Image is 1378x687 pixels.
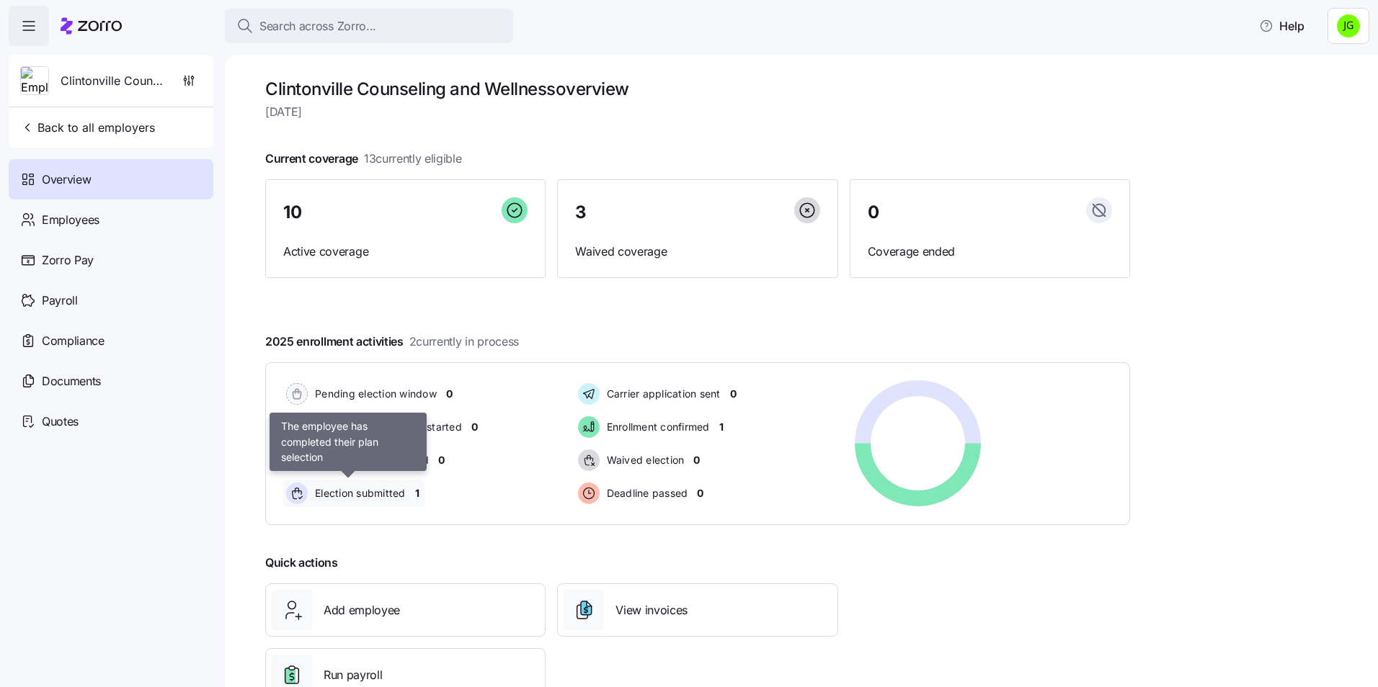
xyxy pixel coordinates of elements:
img: Employer logo [21,67,48,96]
span: Documents [42,372,101,390]
span: Election active: Hasn't started [311,420,462,434]
a: Quotes [9,401,213,441]
span: 10 [283,204,301,221]
span: 13 currently eligible [364,150,462,168]
span: 0 [693,453,700,467]
a: Employees [9,199,213,240]
span: 3 [575,204,587,221]
span: 2025 enrollment activities [265,333,519,351]
span: Back to all employers [20,119,155,136]
span: 0 [438,453,445,467]
span: Help [1259,17,1304,35]
a: Documents [9,361,213,401]
span: 0 [471,420,478,434]
button: Search across Zorro... [225,9,513,43]
span: 0 [446,387,453,401]
span: Zorro Pay [42,251,94,269]
span: Election active: Started [311,453,429,467]
span: Coverage ended [868,243,1112,261]
a: Zorro Pay [9,240,213,280]
a: Compliance [9,320,213,361]
img: a4774ed6021b6d0ef619099e609a7ec5 [1337,14,1360,37]
span: Pending election window [311,387,437,401]
h1: Clintonville Counseling and Wellness overview [265,78,1130,100]
span: Quotes [42,413,79,431]
span: Waived election [603,453,685,467]
span: 1 [415,486,419,500]
span: 1 [719,420,724,434]
span: Employees [42,211,99,229]
span: Carrier application sent [603,387,721,401]
span: Enrollment confirmed [603,420,710,434]
span: 0 [730,387,737,401]
span: Quick actions [265,554,338,572]
span: Election submitted [311,486,406,500]
a: Overview [9,159,213,199]
button: Back to all employers [14,113,161,142]
span: Clintonville Counseling and Wellness [61,72,164,90]
span: Run payroll [324,666,382,684]
span: Waived coverage [575,243,819,261]
span: Payroll [42,292,78,310]
span: 0 [868,204,879,221]
span: Search across Zorro... [259,17,376,35]
span: Compliance [42,332,105,350]
span: 2 currently in process [409,333,519,351]
button: Help [1248,12,1316,40]
span: Add employee [324,601,400,619]
span: Overview [42,171,91,189]
span: View invoices [615,601,688,619]
a: Payroll [9,280,213,320]
span: Deadline passed [603,486,688,500]
span: 0 [697,486,703,500]
span: Current coverage [265,150,462,168]
span: Active coverage [283,243,528,261]
span: [DATE] [265,103,1130,121]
